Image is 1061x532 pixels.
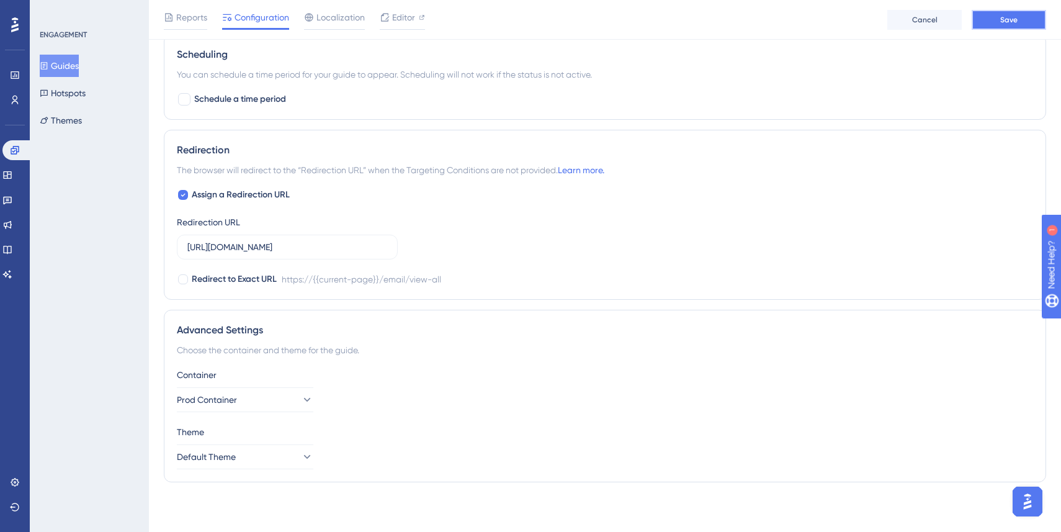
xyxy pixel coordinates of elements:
[177,449,236,464] span: Default Theme
[912,15,938,25] span: Cancel
[282,272,441,287] div: https://{{current-page}}/email/view-all
[177,343,1033,358] div: Choose the container and theme for the guide.
[40,55,79,77] button: Guides
[887,10,962,30] button: Cancel
[194,92,286,107] span: Schedule a time period
[176,10,207,25] span: Reports
[177,387,313,412] button: Prod Container
[177,392,237,407] span: Prod Container
[29,3,78,18] span: Need Help?
[86,6,90,16] div: 1
[177,444,313,469] button: Default Theme
[177,323,1033,338] div: Advanced Settings
[177,67,1033,82] div: You can schedule a time period for your guide to appear. Scheduling will not work if the status i...
[177,163,604,178] span: The browser will redirect to the “Redirection URL” when the Targeting Conditions are not provided.
[1000,15,1018,25] span: Save
[187,240,387,254] input: https://www.example.com/
[177,47,1033,62] div: Scheduling
[558,165,604,175] a: Learn more.
[1009,483,1046,520] iframe: UserGuiding AI Assistant Launcher
[177,215,240,230] div: Redirection URL
[235,10,289,25] span: Configuration
[316,10,365,25] span: Localization
[192,272,277,287] span: Redirect to Exact URL
[40,30,87,40] div: ENGAGEMENT
[177,425,1033,440] div: Theme
[972,10,1046,30] button: Save
[392,10,415,25] span: Editor
[177,367,1033,382] div: Container
[192,187,290,202] span: Assign a Redirection URL
[40,109,82,132] button: Themes
[177,143,1033,158] div: Redirection
[40,82,86,104] button: Hotspots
